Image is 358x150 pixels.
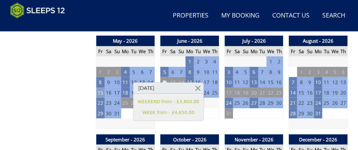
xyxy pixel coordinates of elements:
td: 3 [113,67,121,77]
td: 17 [224,88,233,98]
td: 1 [96,67,104,77]
td: 7 [258,67,267,77]
td: 5 [130,67,138,77]
td: 31 [224,108,233,119]
td: 10 [202,67,211,77]
td: 11 [121,77,129,88]
td: 18 [322,88,331,98]
td: 5 [241,67,250,77]
td: 7 [289,77,297,88]
td: 7 [146,67,155,77]
td: 13 [339,77,347,88]
td: 15 [96,88,104,98]
td: 4 [322,67,331,77]
td: 28 [289,108,297,119]
td: 12 [160,77,169,88]
td: 22 [96,98,104,108]
td: 25 [322,98,331,108]
th: Tu [194,46,202,57]
td: 19 [241,88,250,98]
td: 26 [130,98,138,108]
td: 10 [314,77,322,88]
td: 2 [306,67,314,77]
td: 11 [233,77,241,88]
td: 14 [289,88,297,98]
th: Mo [250,46,258,57]
td: 29 [267,98,275,108]
th: October - 2026 [160,134,219,145]
td: 10 [224,77,233,88]
td: 27 [339,98,347,108]
td: 17 [314,88,322,98]
td: 24 [202,88,211,98]
th: Mo [121,46,129,57]
th: Su [113,46,121,57]
iframe: Customer reviews powered by Trustpilot [7,22,74,28]
td: 24 [314,98,322,108]
td: 18 [211,77,219,88]
a: WEEK from - £4,650.00 [138,109,199,116]
td: 19 [130,88,138,98]
td: 5 [331,67,339,77]
td: 6 [169,67,177,77]
th: We [331,46,339,57]
td: 8 [96,77,104,88]
th: Mo [186,46,194,57]
th: Sa [233,46,241,57]
td: 8 [297,77,305,88]
td: 11 [322,77,331,88]
th: Fr [96,46,104,57]
th: We [138,46,146,57]
td: 20 [339,88,347,98]
td: 9 [194,67,202,77]
td: 6 [250,67,258,77]
td: 1 [297,67,305,77]
td: 30 [306,108,314,119]
td: 18 [233,88,241,98]
td: 11 [211,67,219,77]
a: Contact Us [270,9,312,23]
td: 17 [113,88,121,98]
td: 5 [160,67,169,77]
th: June - 2026 [160,36,219,46]
td: 12 [130,77,138,88]
img: Sleeps 12 [10,3,65,18]
td: 28 [258,98,267,108]
td: 31 [113,108,121,119]
td: 26 [241,98,250,108]
td: 24 [113,98,121,108]
td: 7 [177,67,186,77]
th: Tu [322,46,331,57]
a: Properties [170,9,211,23]
td: 23 [105,98,113,108]
td: 16 [194,77,202,88]
th: Th [211,46,219,57]
td: 25 [233,98,241,108]
th: May - 2026 [96,36,155,46]
td: 15 [186,77,194,88]
td: 9 [306,77,314,88]
td: 19 [331,88,339,98]
h3: [DATE] [133,82,204,94]
td: 10 [113,77,121,88]
td: 12 [241,77,250,88]
td: 8 [267,67,275,77]
td: 13 [138,77,146,88]
td: 6 [339,67,347,77]
th: Th [339,46,347,57]
td: 1 [186,56,194,67]
td: 27 [250,98,258,108]
th: Su [306,46,314,57]
th: We [267,46,275,57]
td: 2 [194,56,202,67]
td: 31 [314,108,322,119]
a: Search [320,9,348,23]
th: July - 2026 [224,36,283,46]
th: August - 2026 [289,36,348,46]
td: 21 [258,88,267,98]
td: 4 [233,67,241,77]
td: 22 [267,88,275,98]
td: 30 [105,108,113,119]
th: Sa [297,46,305,57]
td: 2 [105,67,113,77]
